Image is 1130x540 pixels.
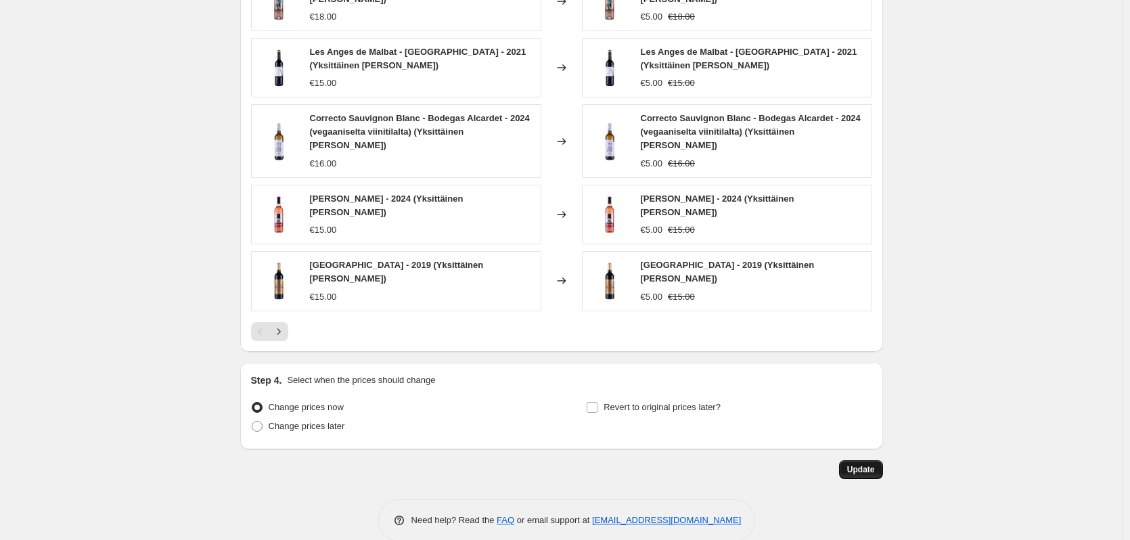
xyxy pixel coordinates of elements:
[641,113,861,150] span: Correcto Sauvignon Blanc - Bodegas Alcardet - 2024 (vegaaniselta viinitilalta) (Yksittäinen [PERS...
[604,402,721,412] span: Revert to original prices later?
[310,260,484,284] span: [GEOGRAPHIC_DATA] - 2019 (Yksittäinen [PERSON_NAME])
[668,10,695,24] strike: €18.00
[668,157,695,171] strike: €16.00
[310,10,337,24] div: €18.00
[641,223,663,237] div: €5.00
[310,290,337,304] div: €15.00
[589,194,630,235] img: BaronDeTuris_2024_vh0142_80x.jpg
[641,194,794,217] span: [PERSON_NAME] - 2024 (Yksittäinen [PERSON_NAME])
[497,515,514,525] a: FAQ
[269,322,288,341] button: Next
[589,121,630,162] img: CorrectoSauvignonBlanc-BodegasAlcardet-2023_fraveganskvingaard__vh0173_80x.jpg
[589,47,630,88] img: LesAngesdeMalbat_Bordeaux_franskroedvin_2021_vh0222_80x.jpg
[641,47,857,70] span: Les Anges de Malbat - [GEOGRAPHIC_DATA] - 2021 (Yksittäinen [PERSON_NAME])
[269,421,345,431] span: Change prices later
[592,515,741,525] a: [EMAIL_ADDRESS][DOMAIN_NAME]
[668,223,695,237] strike: €15.00
[258,261,299,301] img: ChateauGalochet-2019_100002_80x.jpg
[310,47,526,70] span: Les Anges de Malbat - [GEOGRAPHIC_DATA] - 2021 (Yksittäinen [PERSON_NAME])
[847,464,875,475] span: Update
[589,261,630,301] img: ChateauGalochet-2019_100002_80x.jpg
[514,515,592,525] span: or email support at
[411,515,497,525] span: Need help? Read the
[258,47,299,88] img: LesAngesdeMalbat_Bordeaux_franskroedvin_2021_vh0222_80x.jpg
[310,157,337,171] div: €16.00
[251,322,288,341] nav: Pagination
[839,460,883,479] button: Update
[668,76,695,90] strike: €15.00
[641,157,663,171] div: €5.00
[287,374,435,387] p: Select when the prices should change
[641,10,663,24] div: €5.00
[310,194,464,217] span: [PERSON_NAME] - 2024 (Yksittäinen [PERSON_NAME])
[668,290,695,304] strike: €15.00
[641,76,663,90] div: €5.00
[269,402,344,412] span: Change prices now
[310,113,530,150] span: Correcto Sauvignon Blanc - Bodegas Alcardet - 2024 (vegaaniselta viinitilalta) (Yksittäinen [PERS...
[258,194,299,235] img: BaronDeTuris_2024_vh0142_80x.jpg
[258,121,299,162] img: CorrectoSauvignonBlanc-BodegasAlcardet-2023_fraveganskvingaard__vh0173_80x.jpg
[310,76,337,90] div: €15.00
[641,260,815,284] span: [GEOGRAPHIC_DATA] - 2019 (Yksittäinen [PERSON_NAME])
[641,290,663,304] div: €5.00
[251,374,282,387] h2: Step 4.
[310,223,337,237] div: €15.00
